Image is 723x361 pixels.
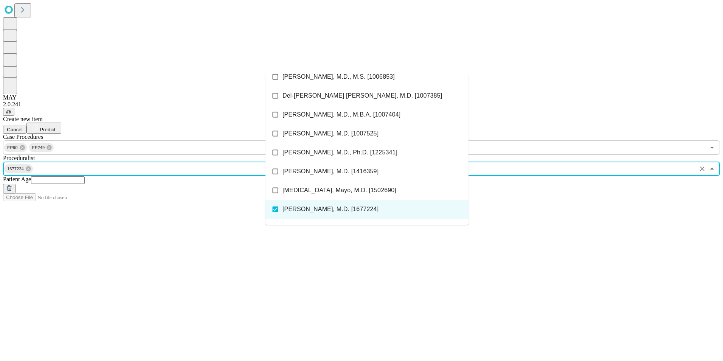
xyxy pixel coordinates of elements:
span: Predict [40,127,55,132]
span: @ [6,109,11,115]
span: Del-[PERSON_NAME] [PERSON_NAME], M.D. [1007385] [282,91,442,100]
span: Scheduled Procedure [3,134,43,140]
span: [PERSON_NAME], M.D. [1416359] [282,167,379,176]
span: Cancel [7,127,23,132]
button: Open [707,142,717,153]
span: Create new item [3,116,43,122]
span: EP90 [4,143,21,152]
button: Close [707,163,717,174]
button: Cancel [3,126,26,134]
div: 2.0.241 [3,101,720,108]
div: EP90 [4,143,27,152]
span: [MEDICAL_DATA], Mayo, M.D. [1502690] [282,186,396,195]
span: [PERSON_NAME], M.D. [1677224] [282,205,379,214]
button: Predict [26,123,61,134]
span: [PERSON_NAME], M.B.B.S., M.S. [1677227] [282,224,406,233]
span: Patient Age [3,176,31,182]
span: [PERSON_NAME], M.D., Ph.D. [1225341] [282,148,397,157]
div: EP249 [29,143,54,152]
button: @ [3,108,14,116]
span: 1677224 [4,165,27,173]
span: Proceduralist [3,155,35,161]
span: EP249 [29,143,48,152]
span: [PERSON_NAME], M.D., M.B.A. [1007404] [282,110,400,119]
span: [PERSON_NAME], M.D. [1007525] [282,129,379,138]
span: [PERSON_NAME], M.D., M.S. [1006853] [282,72,395,81]
div: MAY [3,94,720,101]
div: 1677224 [4,164,33,173]
button: Clear [697,163,707,174]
